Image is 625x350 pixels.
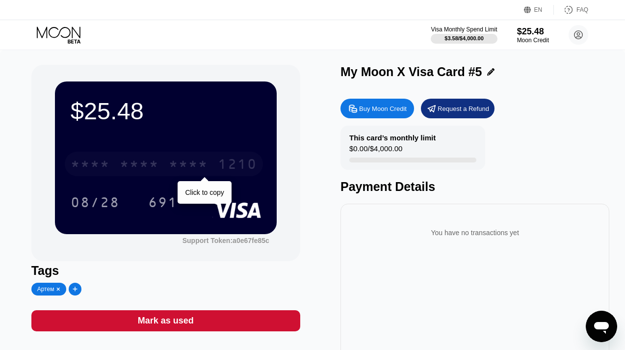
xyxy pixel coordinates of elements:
[524,5,554,15] div: EN
[349,134,436,142] div: This card’s monthly limit
[534,6,543,13] div: EN
[340,180,609,194] div: Payment Details
[218,158,257,173] div: 1210
[138,315,194,326] div: Mark as used
[517,27,549,44] div: $25.48Moon Credit
[444,35,484,41] div: $3.58 / $4,000.00
[340,65,482,79] div: My Moon X Visa Card #5
[438,105,489,113] div: Request a Refund
[37,286,54,293] div: Артем
[340,99,414,118] div: Buy Moon Credit
[182,237,269,244] div: Support Token: a0e67fe85c
[517,27,549,37] div: $25.48
[431,26,497,33] div: Visa Monthly Spend Limit
[421,99,495,118] div: Request a Refund
[31,264,300,278] div: Tags
[31,310,300,331] div: Mark as used
[359,105,407,113] div: Buy Moon Credit
[182,237,269,244] div: Support Token:a0e67fe85c
[431,26,497,44] div: Visa Monthly Spend Limit$3.58/$4,000.00
[586,311,617,342] iframe: Кнопка запуска окна обмена сообщениями
[148,196,178,212] div: 691
[71,196,120,212] div: 08/28
[71,97,261,125] div: $25.48
[141,190,185,215] div: 691
[63,190,127,215] div: 08/28
[185,188,224,196] div: Click to copy
[576,6,588,13] div: FAQ
[554,5,588,15] div: FAQ
[348,219,601,246] div: You have no transactions yet
[517,37,549,44] div: Moon Credit
[349,144,402,158] div: $0.00 / $4,000.00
